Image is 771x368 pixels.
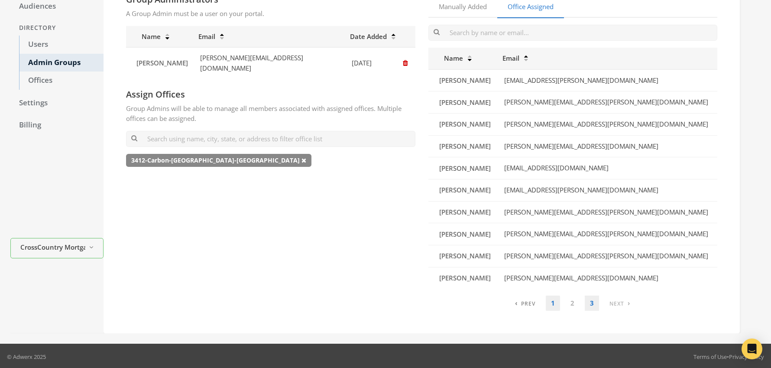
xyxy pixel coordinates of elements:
[126,154,311,167] span: 3412-Carbon-[GEOGRAPHIC_DATA]-[GEOGRAPHIC_DATA]
[126,104,415,124] p: Group Admins will be able to manage all members associated with assigned offices. Multiple office...
[10,238,104,258] button: CrossCountry Mortgage
[497,223,717,245] td: [PERSON_NAME][EMAIL_ADDRESS][PERSON_NAME][DOMAIN_NAME]
[439,230,491,238] span: [PERSON_NAME]
[546,296,560,311] a: 1
[439,251,491,260] span: [PERSON_NAME]
[20,242,85,252] span: CrossCountry Mortgage
[628,299,630,307] span: ›
[10,116,104,134] a: Billing
[439,76,491,85] span: [PERSON_NAME]
[585,296,599,311] a: 3
[439,251,491,261] a: [PERSON_NAME]
[497,91,717,114] td: [PERSON_NAME][EMAIL_ADDRESS][PERSON_NAME][DOMAIN_NAME]
[439,207,491,218] a: [PERSON_NAME]
[428,25,718,41] input: Search by name or email...
[345,47,395,78] td: [DATE]
[439,186,491,194] span: [PERSON_NAME]
[301,157,306,163] i: Remove office
[439,229,491,240] a: [PERSON_NAME]
[497,113,717,135] td: [PERSON_NAME][EMAIL_ADDRESS][PERSON_NAME][DOMAIN_NAME]
[19,72,104,90] a: Offices
[350,32,387,41] span: Date Added
[439,120,491,128] span: [PERSON_NAME]
[439,98,491,107] span: [PERSON_NAME]
[693,352,764,361] div: •
[510,296,635,311] nav: pagination
[19,54,104,72] a: Admin Groups
[439,274,491,282] span: [PERSON_NAME]
[439,185,491,195] a: [PERSON_NAME]
[439,208,491,216] span: [PERSON_NAME]
[126,131,415,147] input: Search using name, city, state, or address to filter office list
[565,296,580,311] a: 2
[434,54,463,62] span: Name
[126,89,415,100] h4: Assign Offices
[10,20,104,36] div: Directory
[497,135,717,157] td: [PERSON_NAME][EMAIL_ADDRESS][DOMAIN_NAME]
[439,163,491,174] a: [PERSON_NAME]
[497,267,717,289] td: [PERSON_NAME][EMAIL_ADDRESS][DOMAIN_NAME]
[439,119,491,130] a: [PERSON_NAME]
[497,69,717,91] td: [EMAIL_ADDRESS][PERSON_NAME][DOMAIN_NAME]
[502,54,519,62] span: Email
[19,36,104,54] a: Users
[497,201,717,223] td: [PERSON_NAME][EMAIL_ADDRESS][PERSON_NAME][DOMAIN_NAME]
[497,157,717,179] td: [EMAIL_ADDRESS][DOMAIN_NAME]
[401,56,410,70] button: Remove Administrator
[497,245,717,267] td: [PERSON_NAME][EMAIL_ADDRESS][PERSON_NAME][DOMAIN_NAME]
[193,47,345,78] td: [PERSON_NAME][EMAIL_ADDRESS][DOMAIN_NAME]
[439,142,491,150] span: [PERSON_NAME]
[7,352,46,361] p: © Adwerx 2025
[126,9,415,19] p: A Group Admin must be a user on your portal.
[439,164,491,173] span: [PERSON_NAME]
[439,141,491,152] a: [PERSON_NAME]
[439,97,491,108] a: [PERSON_NAME]
[136,59,188,67] span: [PERSON_NAME]
[729,353,764,361] a: Privacy Policy
[693,353,727,361] a: Terms of Use
[131,32,161,41] span: Name
[439,75,491,86] a: [PERSON_NAME]
[439,273,491,283] a: [PERSON_NAME]
[604,296,635,311] a: Next
[10,94,104,112] a: Settings
[198,32,215,41] span: Email
[742,339,762,359] div: Open Intercom Messenger
[497,179,717,201] td: [EMAIL_ADDRESS][PERSON_NAME][DOMAIN_NAME]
